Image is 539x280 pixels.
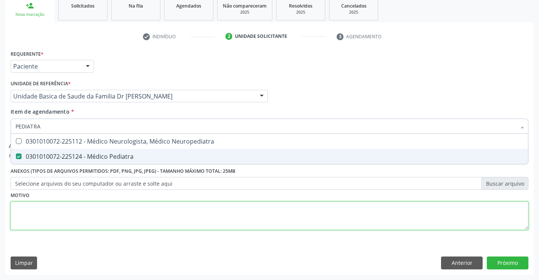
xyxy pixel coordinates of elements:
label: Motivo [11,190,30,202]
span: Resolvidos [289,3,312,9]
span: Item de agendamento [11,108,70,115]
div: 0301010072-225112 - Médico Neurologista, Médico Neuropediatra [16,138,523,144]
span: Solicitados [71,3,95,9]
span: Cancelados [341,3,367,9]
p: Nenhum anexo disponível. [9,152,77,160]
label: Requerente [11,48,43,60]
label: Anexos (Tipos de arquivos permitidos: PDF, PNG, JPG, JPEG) - Tamanho máximo total: 25MB [11,165,235,177]
button: Anterior [441,257,483,269]
input: Buscar por procedimentos [16,119,516,134]
div: 0301010072-225124 - Médico Pediatra [16,153,523,160]
span: Na fila [129,3,143,9]
div: Nova marcação [11,12,49,17]
div: Unidade solicitante [235,33,287,40]
label: Unidade de referência [11,78,71,90]
span: Unidade Basica de Saude da Familia Dr [PERSON_NAME] [13,92,252,100]
button: Próximo [487,257,528,269]
div: 2 [225,33,232,40]
div: person_add [26,2,34,10]
span: Agendados [176,3,201,9]
div: 2025 [223,9,267,15]
button: Limpar [11,257,37,269]
div: 2025 [335,9,373,15]
h6: Anexos adicionados [9,143,77,150]
div: 2025 [282,9,320,15]
span: Paciente [13,63,78,70]
span: Não compareceram [223,3,267,9]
